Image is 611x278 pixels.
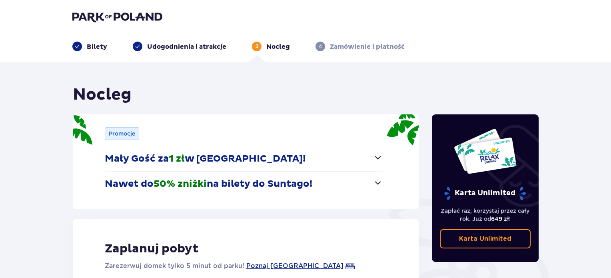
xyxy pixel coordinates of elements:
p: Promocje [109,130,135,138]
a: Karta Unlimited [440,229,531,248]
p: 4 [319,43,322,50]
p: Zaplanuj pobyt [105,241,199,256]
button: Nawet do50% zniżkina bilety do Suntago! [105,172,383,196]
div: Bilety [72,42,107,51]
p: Zarezerwuj domek tylko 5 minut od parku! [105,261,244,271]
span: 1 zł [169,153,185,165]
div: 4Zamówienie i płatność [315,42,405,51]
p: Zapłać raz, korzystaj przez cały rok. Już od ! [440,207,531,223]
img: Dwie karty całoroczne do Suntago z napisem 'UNLIMITED RELAX', na białym tle z tropikalnymi liśćmi... [453,128,517,174]
a: Poznaj [GEOGRAPHIC_DATA] [246,261,343,271]
span: 649 zł [491,216,509,222]
p: Nawet do na bilety do Suntago! [105,178,312,190]
p: Zamówienie i płatność [330,42,405,51]
div: 3Nocleg [252,42,290,51]
p: Udogodnienia i atrakcje [147,42,226,51]
span: 50% zniżki [154,178,207,190]
p: Karta Unlimited [443,186,527,200]
button: Mały Gość za1 złw [GEOGRAPHIC_DATA]! [105,146,383,171]
img: Park of Poland logo [72,11,162,22]
div: Udogodnienia i atrakcje [133,42,226,51]
h1: Nocleg [73,85,132,105]
p: Mały Gość za w [GEOGRAPHIC_DATA]! [105,153,305,165]
p: Bilety [87,42,107,51]
p: Karta Unlimited [459,234,511,243]
p: 3 [256,43,258,50]
p: Nocleg [266,42,290,51]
